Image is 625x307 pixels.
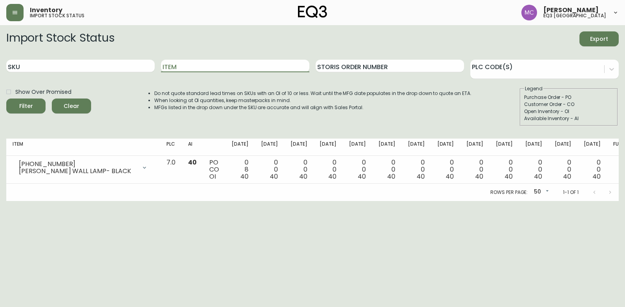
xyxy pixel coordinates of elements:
th: [DATE] [402,139,431,156]
div: 0 0 [555,159,572,180]
span: 40 [475,172,483,181]
img: 6dbdb61c5655a9a555815750a11666cc [521,5,537,20]
span: Export [586,34,612,44]
th: [DATE] [460,139,490,156]
th: Item [6,139,160,156]
span: 40 [240,172,249,181]
button: Export [579,31,619,46]
div: 0 0 [291,159,307,180]
div: Customer Order - CO [524,101,614,108]
li: Do not quote standard lead times on SKUs with an OI of 10 or less. Wait until the MFG date popula... [154,90,471,97]
div: [PHONE_NUMBER] [19,161,137,168]
span: 40 [270,172,278,181]
p: 1-1 of 1 [563,189,579,196]
div: 0 0 [437,159,454,180]
div: PO CO [209,159,219,180]
div: 0 0 [320,159,336,180]
span: Clear [58,101,85,111]
div: 0 0 [525,159,542,180]
span: 40 [358,172,366,181]
th: [DATE] [284,139,314,156]
th: PLC [160,139,182,156]
th: [DATE] [313,139,343,156]
div: [PHONE_NUMBER][PERSON_NAME] WALL LAMP- BLACK [13,159,154,176]
legend: Legend [524,85,543,92]
div: Purchase Order - PO [524,94,614,101]
div: 0 0 [261,159,278,180]
span: 40 [299,172,307,181]
th: [DATE] [225,139,255,156]
span: 40 [417,172,425,181]
th: [DATE] [519,139,548,156]
span: 40 [563,172,571,181]
span: 40 [504,172,513,181]
th: AI [182,139,203,156]
p: Rows per page: [490,189,528,196]
th: [DATE] [490,139,519,156]
div: Available Inventory - AI [524,115,614,122]
th: [DATE] [255,139,284,156]
th: [DATE] [431,139,461,156]
div: 0 8 [232,159,249,180]
h5: eq3 [GEOGRAPHIC_DATA] [543,13,606,18]
div: 50 [531,186,550,199]
img: logo [298,5,327,18]
div: [PERSON_NAME] WALL LAMP- BLACK [19,168,137,175]
div: 0 0 [466,159,483,180]
div: Open Inventory - OI [524,108,614,115]
div: 0 0 [584,159,601,180]
th: [DATE] [577,139,607,156]
td: 7.0 [160,156,182,184]
span: 40 [446,172,454,181]
h2: Import Stock Status [6,31,114,46]
span: 40 [188,158,197,167]
li: MFGs listed in the drop down under the SKU are accurate and will align with Sales Portal. [154,104,471,111]
span: Inventory [30,7,62,13]
button: Filter [6,99,46,113]
th: [DATE] [548,139,578,156]
h5: import stock status [30,13,84,18]
span: Show Over Promised [15,88,71,96]
span: OI [209,172,216,181]
button: Clear [52,99,91,113]
div: 0 0 [408,159,425,180]
li: When looking at OI quantities, keep masterpacks in mind. [154,97,471,104]
th: [DATE] [372,139,402,156]
div: 0 0 [349,159,366,180]
span: [PERSON_NAME] [543,7,599,13]
th: [DATE] [343,139,372,156]
span: 40 [592,172,601,181]
div: 0 0 [378,159,395,180]
span: 40 [387,172,395,181]
div: 0 0 [496,159,513,180]
span: 40 [534,172,542,181]
span: 40 [328,172,336,181]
